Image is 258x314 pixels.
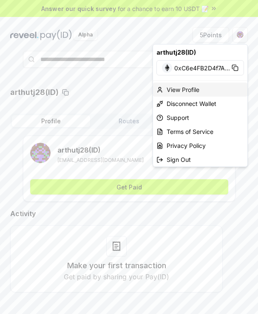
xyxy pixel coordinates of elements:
span: 0xC6e4FB2D4f7A ... [174,64,230,72]
a: Support [153,111,247,125]
a: Terms of Service [153,125,247,139]
img: Ethereum [162,63,172,73]
a: Privacy Policy [153,139,247,153]
div: Sign Out [153,153,247,167]
div: Disconnect Wallet [153,97,247,111]
div: View Profile [153,83,247,97]
div: arthutj28(ID) [153,44,247,60]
